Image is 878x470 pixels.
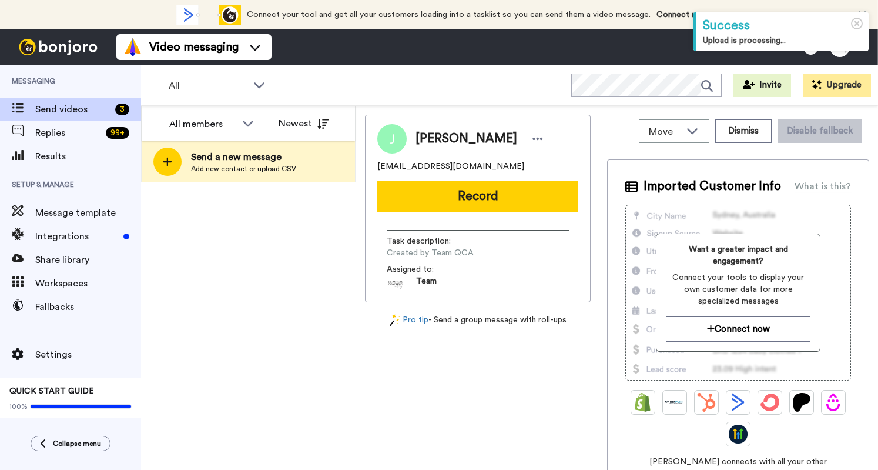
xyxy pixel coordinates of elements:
[35,126,101,140] span: Replies
[644,178,781,195] span: Imported Customer Info
[729,425,748,444] img: GoHighLevel
[9,402,28,411] span: 100%
[415,130,517,148] span: [PERSON_NAME]
[803,74,871,97] button: Upgrade
[649,125,681,139] span: Move
[387,247,498,259] span: Created by Team QCA
[169,79,247,93] span: All
[31,436,110,451] button: Collapse menu
[35,348,141,362] span: Settings
[729,393,748,412] img: ActiveCampaign
[387,275,404,293] img: 1a292e09-6a9c-45bc-9a43-dfd1f40f4eb9-1695941419.jpg
[35,276,141,291] span: Workspaces
[176,5,241,25] div: animation
[416,275,437,293] span: Team
[760,393,779,412] img: ConvertKit
[733,74,791,97] button: Invite
[792,393,811,412] img: Patreon
[715,119,772,143] button: Dismiss
[666,316,810,342] button: Connect now
[387,235,469,247] span: Task description :
[697,393,716,412] img: Hubspot
[169,117,236,131] div: All members
[666,272,810,307] span: Connect your tools to display your own customer data for more specialized messages
[377,124,407,154] img: Image of Jennifer
[115,104,129,115] div: 3
[9,387,94,395] span: QUICK START GUIDE
[387,264,469,275] span: Assigned to:
[824,393,843,412] img: Drip
[656,11,708,19] a: Connect now
[35,206,141,220] span: Message template
[35,253,141,267] span: Share library
[390,314,428,326] a: Pro tip
[35,102,110,116] span: Send videos
[778,119,862,143] button: Disable fallback
[106,127,129,139] div: 99 +
[377,161,524,172] span: [EMAIL_ADDRESS][DOMAIN_NAME]
[390,314,400,326] img: magic-wand.svg
[365,314,591,326] div: - Send a group message with roll-ups
[14,39,102,55] img: bj-logo-header-white.svg
[149,39,239,55] span: Video messaging
[247,11,651,19] span: Connect your tool and get all your customers loading into a tasklist so you can send them a video...
[703,16,862,35] div: Success
[191,150,296,164] span: Send a new message
[666,244,810,267] span: Want a greater impact and engagement?
[703,35,862,46] div: Upload is processing...
[377,181,578,212] button: Record
[634,393,652,412] img: Shopify
[35,300,141,314] span: Fallbacks
[795,179,851,194] div: What is this?
[123,38,142,56] img: vm-color.svg
[53,439,101,448] span: Collapse menu
[191,164,296,174] span: Add new contact or upload CSV
[35,229,119,244] span: Integrations
[665,393,684,412] img: Ontraport
[270,112,337,135] button: Newest
[35,149,141,164] span: Results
